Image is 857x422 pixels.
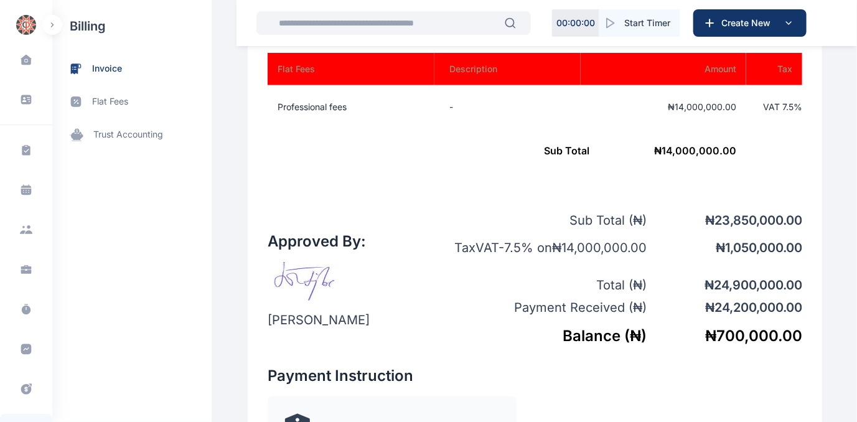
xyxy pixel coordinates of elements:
[647,277,802,294] p: ₦ 24,900,000.00
[268,262,347,302] img: signature
[429,212,647,230] p: Sub Total ( ₦ )
[429,240,647,257] p: Tax VAT - 7.5 % on ₦ 14,000,000.00
[52,118,212,151] a: trust accounting
[581,85,746,129] td: ₦14,000,000.00
[581,53,746,85] th: Amount
[52,52,212,85] a: invoice
[556,17,595,29] p: 00 : 00 : 00
[429,327,647,347] h5: Balance ( ₦ )
[746,53,802,85] th: Tax
[429,299,647,317] p: Payment Received ( ₦ )
[92,62,122,75] span: invoice
[647,327,802,347] h5: ₦ 700,000.00
[647,299,802,317] p: ₦ 24,200,000.00
[647,240,802,257] p: ₦ 1,050,000.00
[268,85,434,129] td: Professional fees
[746,85,802,129] td: VAT 7.5 %
[92,95,128,108] span: flat fees
[268,367,535,387] h2: Payment Instruction
[268,312,370,329] p: [PERSON_NAME]
[693,9,807,37] button: Create New
[544,144,589,157] span: Sub Total
[599,9,680,37] button: Start Timer
[434,53,580,85] th: Description
[52,85,212,118] a: flat fees
[93,128,163,141] span: trust accounting
[268,53,434,85] th: Flat Fees
[268,129,746,172] td: ₦ 14,000,000.00
[716,17,781,29] span: Create New
[647,212,802,230] p: ₦ 23,850,000.00
[624,17,670,29] span: Start Timer
[429,277,647,294] p: Total ( ₦ )
[434,85,580,129] td: -
[268,232,370,252] h2: Approved By:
